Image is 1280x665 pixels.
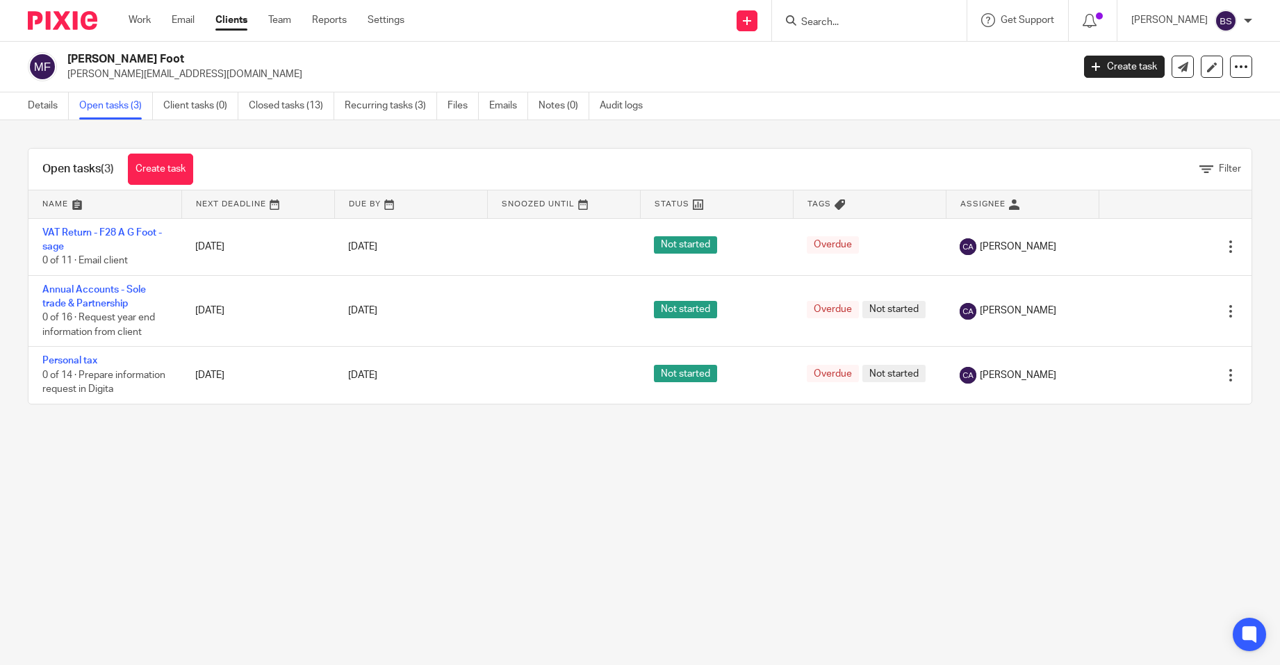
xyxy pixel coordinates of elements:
a: Notes (0) [539,92,589,120]
td: [DATE] [181,347,334,404]
a: Recurring tasks (3) [345,92,437,120]
img: svg%3E [960,367,976,384]
span: Tags [807,200,831,208]
a: Open tasks (3) [79,92,153,120]
a: VAT Return - F28 A G Foot - sage [42,228,162,252]
a: Team [268,13,291,27]
span: 0 of 11 · Email client [42,256,128,265]
span: [DATE] [348,306,377,316]
p: [PERSON_NAME] [1131,13,1208,27]
h1: Open tasks [42,162,114,176]
img: svg%3E [1215,10,1237,32]
img: svg%3E [960,303,976,320]
a: Audit logs [600,92,653,120]
span: [PERSON_NAME] [980,368,1056,382]
input: Search [800,17,925,29]
td: [DATE] [181,275,334,347]
td: [DATE] [181,218,334,275]
a: Reports [312,13,347,27]
span: Not started [654,365,717,382]
span: [PERSON_NAME] [980,304,1056,318]
span: Not started [862,365,926,382]
span: Not started [654,236,717,254]
a: Settings [368,13,404,27]
a: Create task [128,154,193,185]
span: Overdue [807,365,859,382]
span: Get Support [1001,15,1054,25]
a: Email [172,13,195,27]
span: Overdue [807,236,859,254]
a: Clients [215,13,247,27]
span: Not started [862,301,926,318]
span: [DATE] [348,370,377,380]
a: Client tasks (0) [163,92,238,120]
span: [PERSON_NAME] [980,240,1056,254]
a: Details [28,92,69,120]
span: 0 of 14 · Prepare information request in Digita [42,370,165,395]
a: Closed tasks (13) [249,92,334,120]
a: Work [129,13,151,27]
a: Personal tax [42,356,97,366]
span: [DATE] [348,242,377,252]
span: Not started [654,301,717,318]
span: Status [655,200,689,208]
span: (3) [101,163,114,174]
a: Files [448,92,479,120]
h2: [PERSON_NAME] Foot [67,52,864,67]
span: 0 of 16 · Request year end information from client [42,313,155,338]
a: Create task [1084,56,1165,78]
img: svg%3E [28,52,57,81]
a: Emails [489,92,528,120]
span: Filter [1219,164,1241,174]
a: Annual Accounts - Sole trade & Partnership [42,285,146,309]
span: Snoozed Until [502,200,575,208]
span: Overdue [807,301,859,318]
img: svg%3E [960,238,976,255]
p: [PERSON_NAME][EMAIL_ADDRESS][DOMAIN_NAME] [67,67,1063,81]
img: Pixie [28,11,97,30]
